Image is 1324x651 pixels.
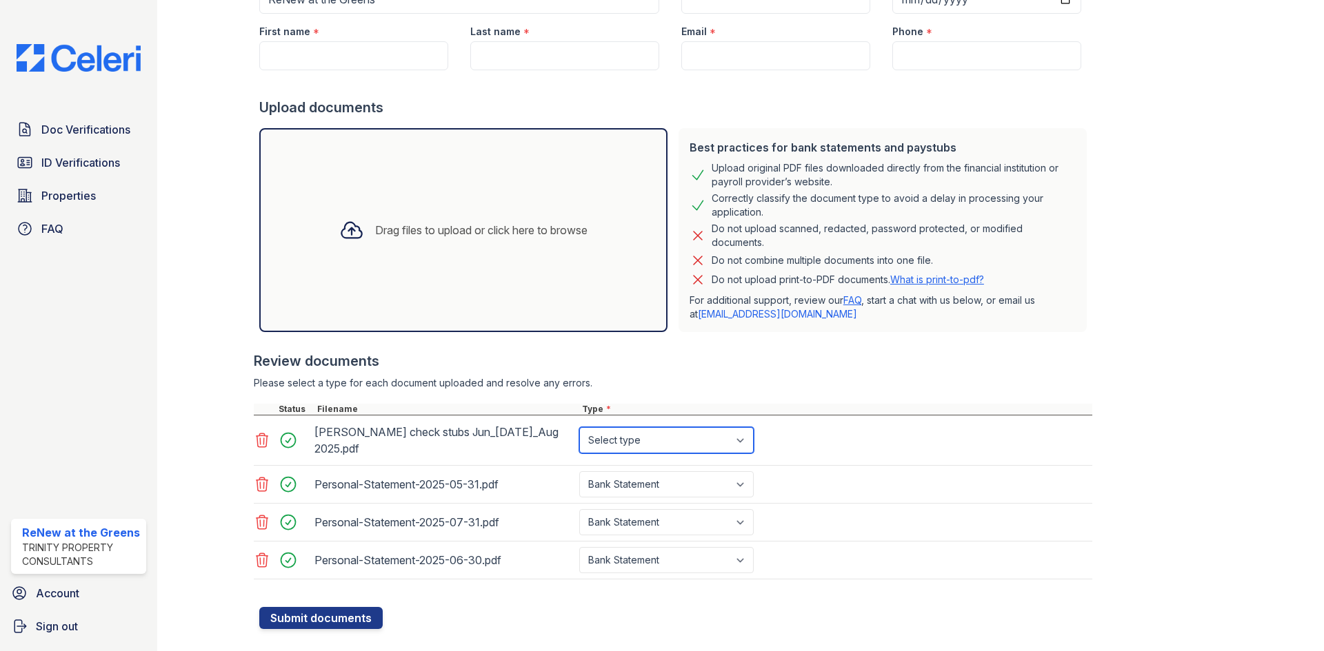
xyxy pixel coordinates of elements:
[6,44,152,72] img: CE_Logo_Blue-a8612792a0a2168367f1c8372b55b34899dd931a85d93a1a3d3e32e68fde9ad4.png
[579,404,1092,415] div: Type
[690,139,1076,156] div: Best practices for bank statements and paystubs
[712,222,1076,249] div: Do not upload scanned, redacted, password protected, or modified documents.
[41,154,120,171] span: ID Verifications
[259,607,383,629] button: Submit documents
[314,473,574,495] div: Personal-Statement-2025-05-31.pdf
[11,215,146,242] a: FAQ
[698,308,857,320] a: [EMAIL_ADDRESS][DOMAIN_NAME]
[314,421,574,459] div: [PERSON_NAME] check stubs Jun_[DATE]_Aug 2025.pdf
[375,222,588,238] div: Drag files to upload or click here to browse
[712,161,1076,189] div: Upload original PDF files downloaded directly from the financial institution or payroll provider’...
[254,351,1092,371] div: Review documents
[36,585,79,601] span: Account
[41,187,96,204] span: Properties
[11,182,146,209] a: Properties
[259,98,1092,117] div: Upload documents
[892,25,923,39] label: Phone
[254,376,1092,390] div: Please select a type for each document uploaded and resolve any errors.
[843,294,861,306] a: FAQ
[276,404,314,415] div: Status
[470,25,521,39] label: Last name
[22,524,141,541] div: ReNew at the Greens
[6,579,152,607] a: Account
[314,511,574,533] div: Personal-Statement-2025-07-31.pdf
[681,25,707,39] label: Email
[41,121,130,138] span: Doc Verifications
[11,149,146,176] a: ID Verifications
[690,293,1076,321] p: For additional support, review our , start a chat with us below, or email us at
[712,192,1076,219] div: Correctly classify the document type to avoid a delay in processing your application.
[712,252,933,269] div: Do not combine multiple documents into one file.
[6,612,152,640] a: Sign out
[36,618,78,634] span: Sign out
[890,273,984,285] a: What is print-to-pdf?
[314,549,574,571] div: Personal-Statement-2025-06-30.pdf
[41,220,63,237] span: FAQ
[712,273,984,287] p: Do not upload print-to-PDF documents.
[22,541,141,568] div: Trinity Property Consultants
[11,116,146,143] a: Doc Verifications
[314,404,579,415] div: Filename
[259,25,310,39] label: First name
